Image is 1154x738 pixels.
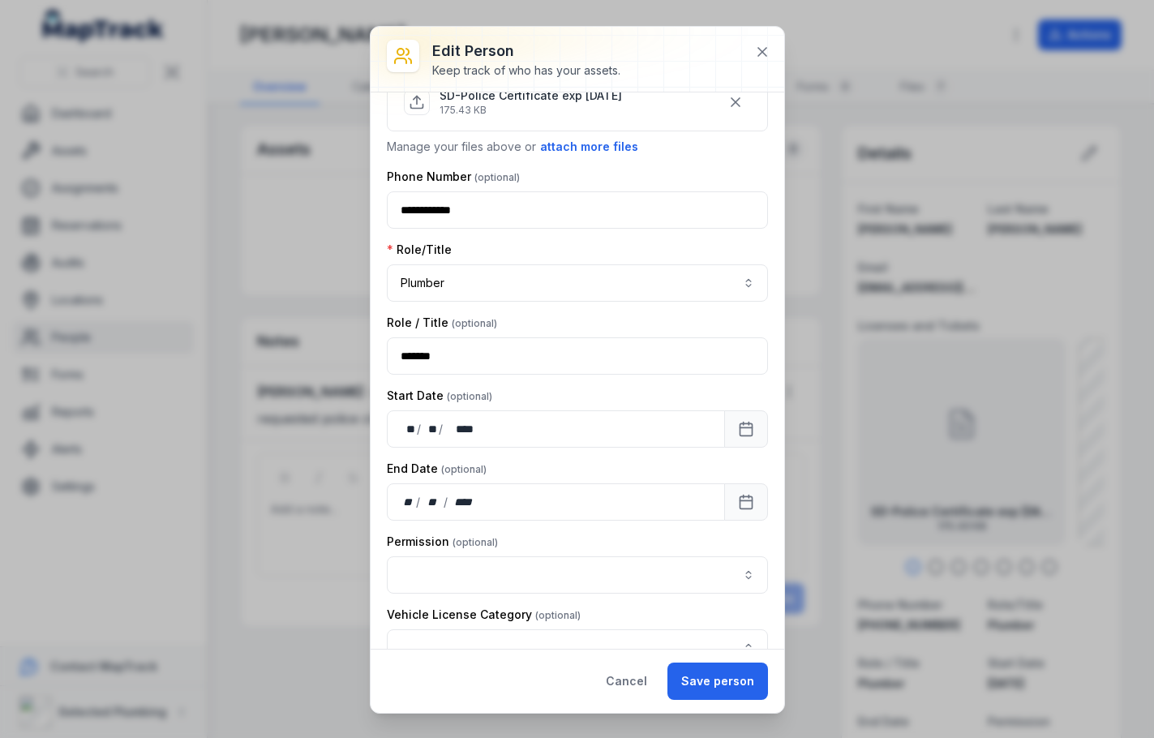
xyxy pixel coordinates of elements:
[387,242,452,258] label: Role/Title
[432,40,620,62] h3: Edit person
[387,461,487,477] label: End Date
[667,663,768,700] button: Save person
[401,421,417,437] div: day,
[440,88,622,104] p: SD-Police Certificate exp [DATE]
[422,494,444,510] div: month,
[387,315,497,331] label: Role / Title
[387,169,520,185] label: Phone Number
[444,421,475,437] div: year,
[440,104,622,117] p: 175.43 KB
[444,494,449,510] div: /
[539,138,639,156] button: attach more files
[387,607,581,623] label: Vehicle License Category
[387,388,492,404] label: Start Date
[401,494,417,510] div: day,
[387,138,768,156] p: Manage your files above or
[417,421,423,437] div: /
[439,421,444,437] div: /
[432,62,620,79] div: Keep track of who has your assets.
[724,483,768,521] button: Calendar
[592,663,661,700] button: Cancel
[423,421,439,437] div: month,
[416,494,422,510] div: /
[724,410,768,448] button: Calendar
[387,534,498,550] label: Permission
[449,494,479,510] div: year,
[387,264,768,302] button: Plumber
